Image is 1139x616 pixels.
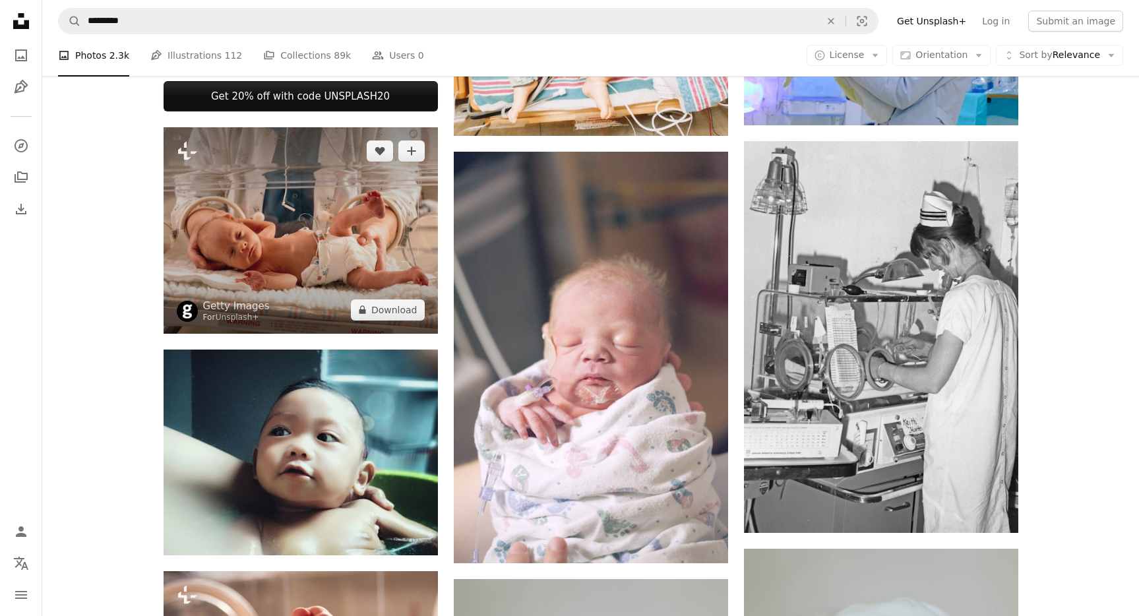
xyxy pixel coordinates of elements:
a: Collections 89k [263,34,351,77]
button: Download [351,299,425,321]
a: Getty Images [203,299,270,313]
button: License [807,45,888,66]
button: Submit an image [1028,11,1123,32]
form: Find visuals sitewide [58,8,878,34]
span: 112 [225,48,243,63]
a: Explore [8,133,34,159]
span: Relevance [1019,49,1100,62]
button: Search Unsplash [59,9,81,34]
span: 89k [334,48,351,63]
a: Illustrations [8,74,34,100]
a: Nurse tending to infant in incubator [744,330,1018,342]
button: Add to Collection [398,140,425,162]
button: Language [8,550,34,576]
button: Clear [816,9,846,34]
img: Nurse tending to infant in incubator [744,141,1018,533]
span: Sort by [1019,49,1052,60]
a: Users 0 [372,34,424,77]
span: 0 [418,48,424,63]
a: Log in / Sign up [8,518,34,545]
a: a baby laying on top of a white blanket [164,224,438,236]
button: Like [367,140,393,162]
img: a baby laying on top of a white blanket [164,127,438,334]
button: Menu [8,582,34,608]
div: For [203,313,270,323]
a: baby bathing [164,446,438,458]
img: Go to Getty Images's profile [177,301,198,322]
a: Home — Unsplash [8,8,34,37]
img: person holding baby [454,152,728,563]
a: Get Unsplash+ [889,11,974,32]
button: Orientation [892,45,991,66]
img: baby bathing [164,350,438,555]
a: Get 20% off with code UNSPLASH20 [164,81,438,111]
span: License [830,49,865,60]
a: Log in [974,11,1018,32]
button: Visual search [846,9,878,34]
button: Sort byRelevance [996,45,1123,66]
a: Collections [8,164,34,191]
a: Unsplash+ [216,313,259,322]
span: Orientation [915,49,968,60]
a: Download History [8,196,34,222]
a: Illustrations 112 [150,34,242,77]
a: Photos [8,42,34,69]
a: person holding baby [454,351,728,363]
